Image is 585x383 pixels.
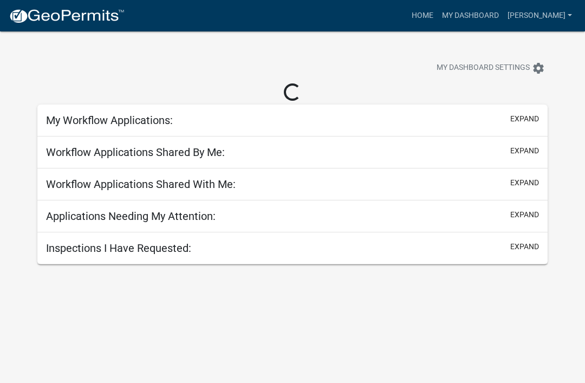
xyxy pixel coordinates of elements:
[510,177,539,189] button: expand
[437,62,530,75] span: My Dashboard Settings
[46,242,191,255] h5: Inspections I Have Requested:
[46,178,236,191] h5: Workflow Applications Shared With Me:
[510,145,539,157] button: expand
[46,210,216,223] h5: Applications Needing My Attention:
[46,146,225,159] h5: Workflow Applications Shared By Me:
[532,62,545,75] i: settings
[510,113,539,125] button: expand
[438,5,503,26] a: My Dashboard
[46,114,173,127] h5: My Workflow Applications:
[407,5,438,26] a: Home
[510,241,539,252] button: expand
[428,57,554,79] button: My Dashboard Settingssettings
[503,5,576,26] a: [PERSON_NAME]
[510,209,539,220] button: expand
